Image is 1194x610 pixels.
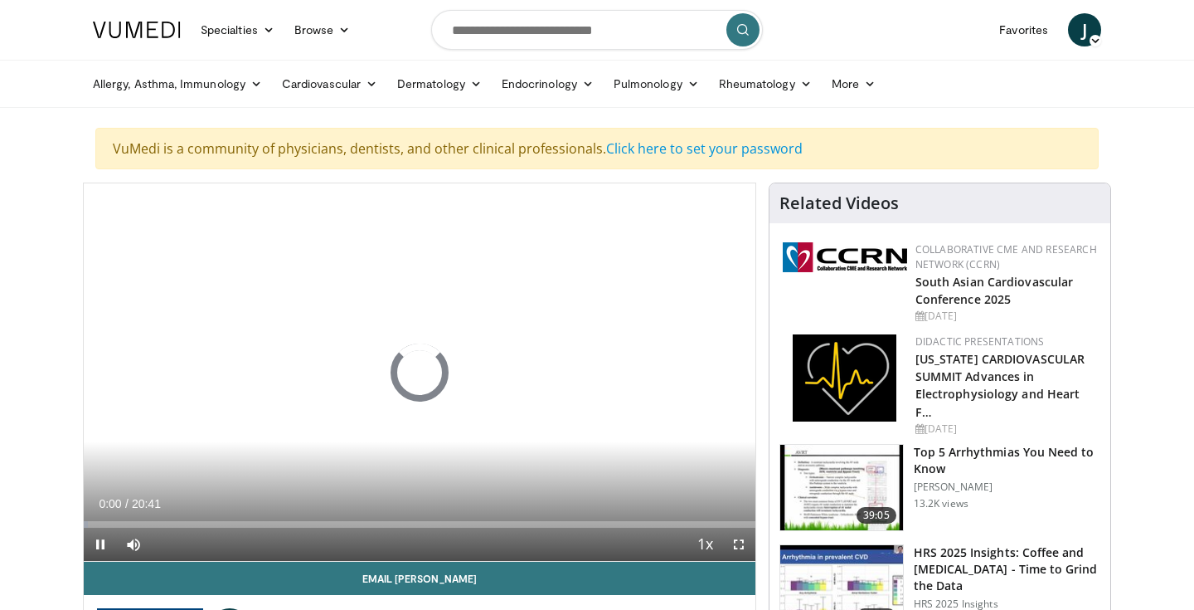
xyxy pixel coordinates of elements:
[783,242,907,272] img: a04ee3ba-8487-4636-b0fb-5e8d268f3737.png.150x105_q85_autocrop_double_scale_upscale_version-0.2.png
[387,67,492,100] a: Dermatology
[284,13,361,46] a: Browse
[779,193,899,213] h4: Related Videos
[989,13,1058,46] a: Favorites
[84,528,117,561] button: Pause
[492,67,604,100] a: Endocrinology
[915,334,1097,349] div: Didactic Presentations
[84,521,755,528] div: Progress Bar
[117,528,150,561] button: Mute
[84,183,755,562] video-js: Video Player
[914,497,968,510] p: 13.2K views
[822,67,886,100] a: More
[93,22,181,38] img: VuMedi Logo
[915,309,1097,324] div: [DATE]
[83,67,272,100] a: Allergy, Asthma, Immunology
[914,481,1100,494] p: [PERSON_NAME]
[606,139,803,158] a: Click here to set your password
[709,67,822,100] a: Rheumatology
[722,528,755,561] button: Fullscreen
[793,334,896,422] img: 1860aa7a-ba06-47e3-81a4-3dc728c2b4cf.png.150x105_q85_autocrop_double_scale_upscale_version-0.2.png
[915,242,1097,271] a: Collaborative CME and Research Network (CCRN)
[780,445,903,531] img: e6be7ba5-423f-4f4d-9fbf-6050eac7a348.150x105_q85_crop-smart_upscale.jpg
[914,444,1100,477] h3: Top 5 Arrhythmias You Need to Know
[915,274,1074,307] a: South Asian Cardiovascular Conference 2025
[857,507,896,524] span: 39:05
[689,528,722,561] button: Playback Rate
[95,128,1099,169] div: VuMedi is a community of physicians, dentists, and other clinical professionals.
[132,497,161,510] span: 20:41
[272,67,387,100] a: Cardiovascular
[99,497,121,510] span: 0:00
[914,544,1100,594] h3: HRS 2025 Insights: Coffee and [MEDICAL_DATA] - Time to Grind the Data
[84,562,755,595] a: Email [PERSON_NAME]
[1068,13,1101,46] a: J
[779,444,1100,532] a: 39:05 Top 5 Arrhythmias You Need to Know [PERSON_NAME] 13.2K views
[125,497,129,510] span: /
[915,351,1085,419] a: [US_STATE] CARDIOVASCULAR SUMMIT Advances in Electrophysiology and Heart F…
[191,13,284,46] a: Specialties
[604,67,709,100] a: Pulmonology
[431,10,763,50] input: Search topics, interventions
[915,422,1097,437] div: [DATE]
